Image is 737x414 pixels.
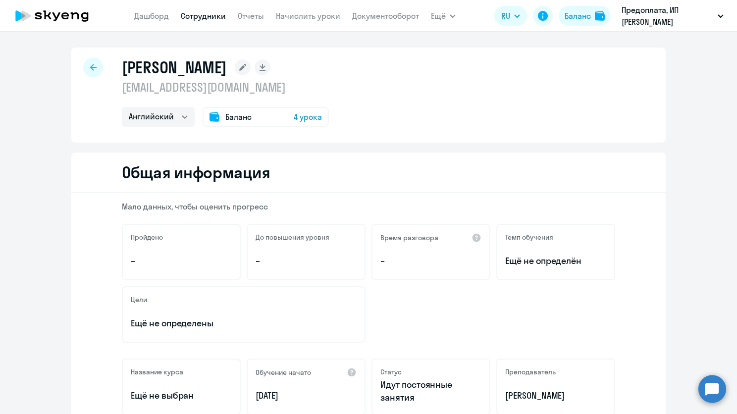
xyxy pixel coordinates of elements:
h5: Пройдено [131,233,163,242]
a: Документооборот [352,11,419,21]
h5: Цели [131,295,147,304]
h5: Статус [380,367,402,376]
h5: Темп обучения [505,233,553,242]
p: – [380,255,481,267]
p: – [131,255,232,267]
p: [PERSON_NAME] [505,389,606,402]
span: 4 урока [294,111,322,123]
a: Дашборд [134,11,169,21]
span: RU [501,10,510,22]
button: Ещё [431,6,456,26]
span: Ещё не определён [505,255,606,267]
button: Предоплата, ИП [PERSON_NAME] [617,4,729,28]
a: Начислить уроки [276,11,340,21]
a: Отчеты [238,11,264,21]
button: Балансbalance [559,6,611,26]
p: – [256,255,357,267]
div: Баланс [565,10,591,22]
span: Баланс [225,111,252,123]
button: RU [494,6,527,26]
p: [DATE] [256,389,357,402]
p: Ещё не выбран [131,389,232,402]
span: Ещё [431,10,446,22]
img: balance [595,11,605,21]
h1: [PERSON_NAME] [122,57,227,77]
p: Мало данных, чтобы оценить прогресс [122,201,615,212]
a: Сотрудники [181,11,226,21]
h2: Общая информация [122,162,270,182]
h5: До повышения уровня [256,233,329,242]
p: [EMAIL_ADDRESS][DOMAIN_NAME] [122,79,329,95]
h5: Обучение начато [256,368,311,377]
p: Предоплата, ИП [PERSON_NAME] [622,4,714,28]
p: Идут постоянные занятия [380,378,481,404]
h5: Преподаватель [505,367,556,376]
p: Ещё не определены [131,317,357,330]
h5: Время разговора [380,233,438,242]
h5: Название курса [131,367,183,376]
